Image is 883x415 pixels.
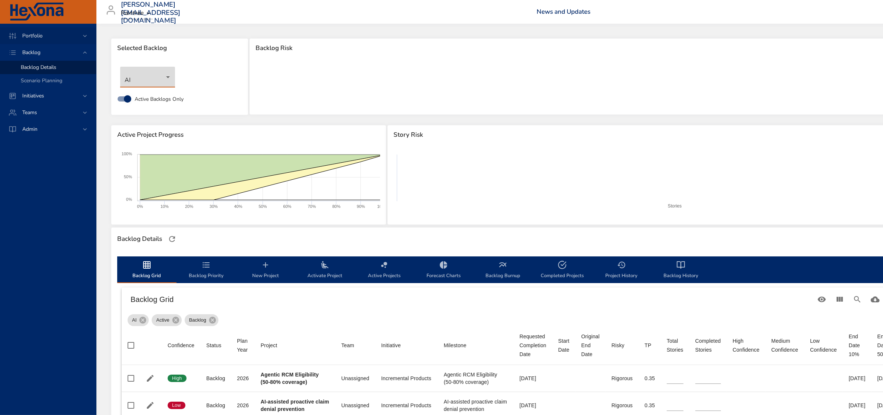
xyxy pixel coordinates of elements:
span: Active Backlogs Only [135,95,184,103]
button: Standard Views [813,290,831,308]
div: Total Stories [667,336,683,354]
span: Completed Projects [537,260,587,280]
div: Sort [261,341,277,350]
div: Risky [612,341,625,350]
div: AI [128,314,149,326]
div: Sort [612,341,625,350]
div: 0.35 [645,402,655,409]
span: TP [645,341,655,350]
text: 20% [185,204,193,209]
span: High [168,375,187,382]
div: AI-assisted proactive claim denial prevention [444,398,508,413]
span: Backlog Details [21,64,56,71]
a: News and Updates [537,7,590,16]
div: [DATE] [520,375,546,382]
div: Start Date [558,336,569,354]
div: Low Confidence [810,336,837,354]
button: Edit Project Details [145,373,156,384]
div: Sort [237,336,249,354]
span: Backlog History [656,260,706,280]
text: 100% [377,204,388,209]
div: Sort [810,336,837,354]
span: Milestone [444,341,508,350]
div: 0.35 [645,375,655,382]
span: Initiatives [16,92,50,99]
div: Sort [168,341,194,350]
span: Active Project Progress [117,131,380,139]
text: 50% [258,204,267,209]
img: Hexona [9,3,65,21]
text: 0% [137,204,143,209]
b: Agentic RCM Eligibility (50-80% coverage) [261,372,319,385]
div: Sort [520,332,546,359]
text: 70% [308,204,316,209]
div: Sort [645,341,651,350]
button: Refresh Page [167,233,178,245]
span: Active [152,316,174,324]
div: Status [206,341,221,350]
span: Backlog Burnup [478,260,528,280]
div: End Date 10% [849,332,866,359]
text: 0% [126,197,132,202]
h6: Backlog Grid [131,293,813,305]
div: Project [261,341,277,350]
div: Sort [558,336,569,354]
div: [DATE] [849,402,866,409]
div: Active [152,314,181,326]
div: Requested Completion Date [520,332,546,359]
span: Admin [16,126,43,133]
div: Rigorous [612,402,633,409]
div: Initiative [381,341,401,350]
span: New Project [240,260,291,280]
span: Backlog Grid [122,260,172,280]
span: Active Projects [359,260,409,280]
span: Project History [596,260,647,280]
div: [DATE] [520,402,546,409]
text: 100% [122,152,132,156]
div: Sort [444,341,467,350]
div: Incremental Products [381,375,432,382]
div: Backlog Details [115,233,164,245]
span: Portfolio [16,32,49,39]
div: 2026 [237,402,249,409]
div: Sort [695,336,721,354]
div: Sort [581,332,600,359]
text: Stories [668,203,682,209]
div: [DATE] [849,375,866,382]
div: Sort [341,341,354,350]
div: Backlog [185,314,218,326]
text: 90% [357,204,365,209]
span: Team [341,341,369,350]
div: Confidence [168,341,194,350]
span: Activate Project [300,260,350,280]
text: 30% [210,204,218,209]
span: Project [261,341,329,350]
span: Scenario Planning [21,77,62,84]
div: Sort [667,336,683,354]
div: Sort [733,336,760,354]
div: Completed Stories [695,336,721,354]
b: AI-assisted proactive claim denial prevention [261,399,329,412]
text: 50% [124,175,132,179]
div: Agentic RCM Eligibility (50-80% coverage) [444,371,508,386]
span: Initiative [381,341,432,350]
div: Incremental Products [381,402,432,409]
div: High Confidence [733,336,760,354]
div: Original End Date [581,332,600,359]
text: 40% [234,204,242,209]
span: Teams [16,109,43,116]
div: 2026 [237,375,249,382]
span: Backlog [16,49,46,56]
div: Rigorous [612,375,633,382]
div: Plan Year [237,336,249,354]
span: AI [128,316,141,324]
span: Low [168,402,185,409]
text: 80% [332,204,340,209]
